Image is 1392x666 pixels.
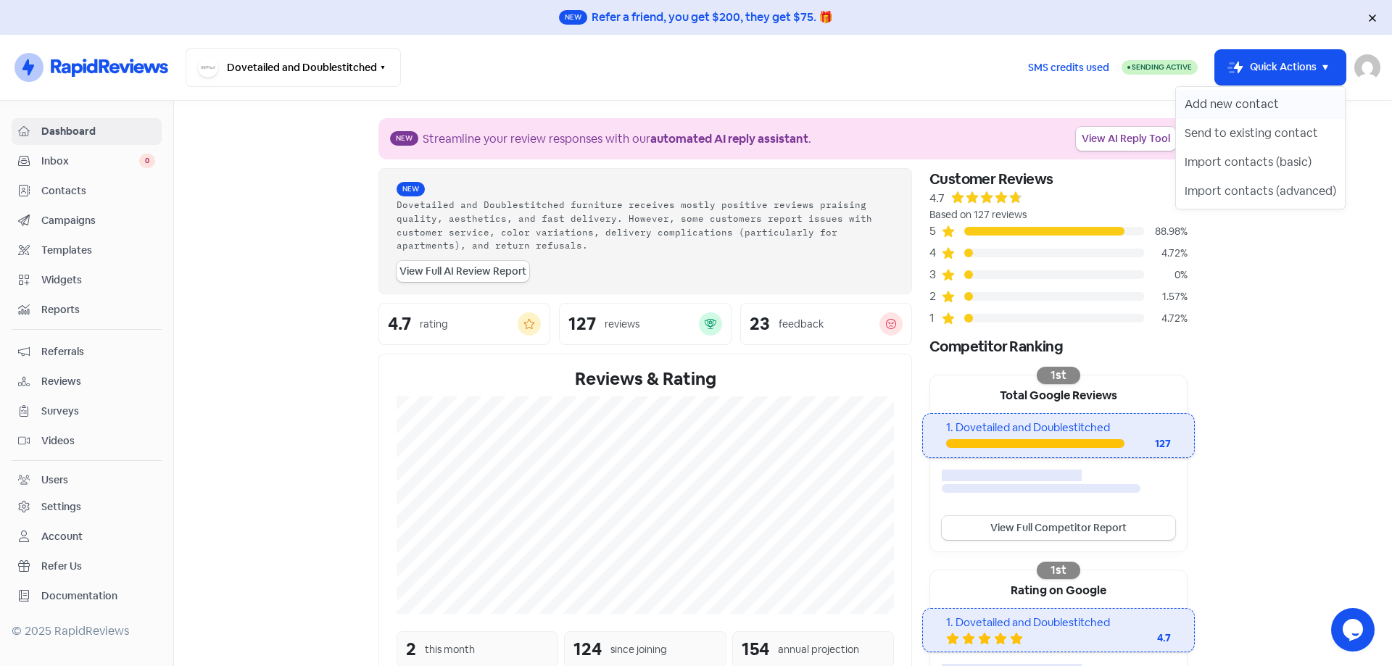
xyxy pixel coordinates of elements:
[12,148,162,175] a: Inbox 0
[41,433,155,449] span: Videos
[12,237,162,264] a: Templates
[929,266,941,283] div: 3
[568,315,596,333] div: 127
[12,368,162,395] a: Reviews
[1331,608,1377,652] iframe: chat widget
[1176,148,1345,177] button: Import contacts (basic)
[929,288,941,305] div: 2
[12,178,162,204] a: Contacts
[559,303,731,345] a: 127reviews
[779,317,824,332] div: feedback
[12,296,162,323] a: Reports
[1037,367,1080,384] div: 1st
[397,198,894,252] div: Dovetailed and Doublestitched furniture receives mostly positive reviews praising quality, aesthe...
[388,315,411,333] div: 4.7
[41,154,139,169] span: Inbox
[41,559,155,574] span: Refer Us
[186,48,401,87] button: Dovetailed and Doublestitched
[1144,311,1188,326] div: 4.72%
[12,523,162,550] a: Account
[1113,630,1171,646] div: 4.7
[12,583,162,609] a: Documentation
[929,168,1188,190] div: Customer Reviews
[1176,119,1345,148] button: Send to existing contact
[12,553,162,580] a: Refer Us
[41,588,155,604] span: Documentation
[1354,54,1380,80] img: User
[1124,436,1171,451] div: 127
[930,570,1187,608] div: Rating on Google
[41,124,155,139] span: Dashboard
[605,317,639,332] div: reviews
[1076,127,1176,151] a: View AI Reply Tool
[41,404,155,419] span: Surveys
[12,118,162,145] a: Dashboard
[650,131,808,146] b: automated AI reply assistant
[397,182,425,196] span: New
[1176,177,1345,206] button: Import contacts (advanced)
[929,244,941,262] div: 4
[41,344,155,359] span: Referrals
[610,642,667,657] div: since joining
[742,636,769,662] div: 154
[930,375,1187,413] div: Total Google Reviews
[41,243,155,258] span: Templates
[1144,224,1188,239] div: 88.98%
[390,131,418,146] span: New
[41,499,81,515] div: Settings
[406,636,416,662] div: 2
[41,473,68,488] div: Users
[1122,59,1198,76] a: Sending Active
[1132,62,1192,72] span: Sending Active
[592,9,833,26] div: Refer a friend, you get $200, they get $75. 🎁
[12,623,162,640] div: © 2025 RapidReviews
[41,183,155,199] span: Contacts
[397,366,894,392] div: Reviews & Rating
[12,338,162,365] a: Referrals
[41,272,155,288] span: Widgets
[423,130,811,148] div: Streamline your review responses with our .
[559,10,587,25] span: New
[1016,59,1122,74] a: SMS credits used
[946,420,1170,436] div: 1. Dovetailed and Doublestitched
[1215,50,1346,85] button: Quick Actions
[740,303,912,345] a: 23feedback
[397,261,529,282] a: View Full AI Review Report
[1028,60,1109,75] span: SMS credits used
[946,615,1170,631] div: 1. Dovetailed and Doublestitched
[1144,246,1188,261] div: 4.72%
[139,154,155,168] span: 0
[41,374,155,389] span: Reviews
[942,516,1175,540] a: View Full Competitor Report
[1176,90,1345,119] button: Add new contact
[929,336,1188,357] div: Competitor Ranking
[41,213,155,228] span: Campaigns
[929,222,941,240] div: 5
[41,529,83,544] div: Account
[750,315,770,333] div: 23
[1144,267,1188,283] div: 0%
[929,190,945,207] div: 4.7
[12,398,162,425] a: Surveys
[378,303,550,345] a: 4.7rating
[1037,562,1080,579] div: 1st
[41,302,155,317] span: Reports
[929,207,1188,222] div: Based on 127 reviews
[12,467,162,494] a: Users
[12,428,162,454] a: Videos
[420,317,448,332] div: rating
[1144,289,1188,304] div: 1.57%
[778,642,859,657] div: annual projection
[425,642,475,657] div: this month
[12,267,162,294] a: Widgets
[929,309,941,327] div: 1
[12,494,162,520] a: Settings
[12,207,162,234] a: Campaigns
[573,636,602,662] div: 124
